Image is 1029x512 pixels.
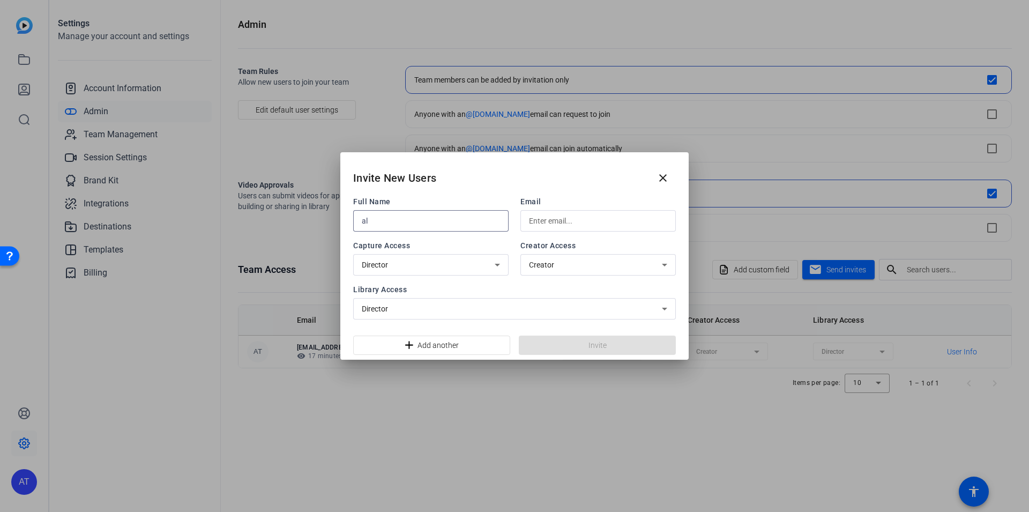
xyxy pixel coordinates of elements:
span: Capture Access [353,240,509,251]
span: Library Access [353,284,676,295]
span: Creator Access [520,240,676,251]
span: Email [520,196,676,207]
input: Enter name... [362,214,500,227]
span: Add another [417,335,459,355]
mat-icon: close [657,172,669,184]
h2: Invite New Users [353,169,436,187]
button: Add another [353,336,510,355]
mat-icon: add [402,339,413,352]
input: Enter email... [529,214,667,227]
span: Director [362,261,388,269]
span: Director [362,305,388,313]
span: Full Name [353,196,509,207]
span: Creator [529,261,554,269]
